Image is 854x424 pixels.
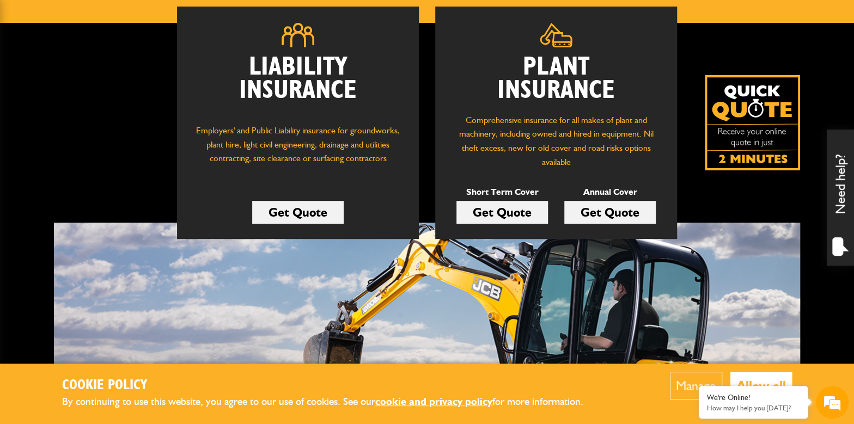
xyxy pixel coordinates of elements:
input: Enter your last name [14,101,199,125]
textarea: Type your message and hit 'Enter' [14,197,199,326]
p: Comprehensive insurance for all makes of plant and machinery, including owned and hired in equipm... [452,113,661,169]
input: Enter your phone number [14,165,199,189]
p: Annual Cover [564,185,656,199]
p: Employers' and Public Liability insurance for groundworks, plant hire, light civil engineering, d... [193,124,402,176]
input: Enter your email address [14,133,199,157]
h2: Plant Insurance [452,56,661,102]
div: We're Online! [707,393,800,402]
a: Get Quote [564,201,656,224]
p: Short Term Cover [456,185,548,199]
div: Chat with us now [57,61,183,75]
div: Need help? [827,130,854,266]
a: Get your insurance quote isn just 2-minutes [705,75,800,170]
img: Quick Quote [705,75,800,170]
a: Get Quote [456,201,548,224]
button: Allow all [730,372,792,400]
em: Start Chat [148,335,198,350]
h2: Cookie Policy [62,377,601,394]
img: d_20077148190_company_1631870298795_20077148190 [19,60,46,76]
h2: Liability Insurance [193,56,402,113]
a: Get Quote [252,201,344,224]
div: Minimize live chat window [179,5,205,32]
a: cookie and privacy policy [375,395,492,408]
button: Manage [670,372,722,400]
p: By continuing to use this website, you agree to our use of cookies. See our for more information. [62,394,601,410]
p: How may I help you today? [707,404,800,412]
